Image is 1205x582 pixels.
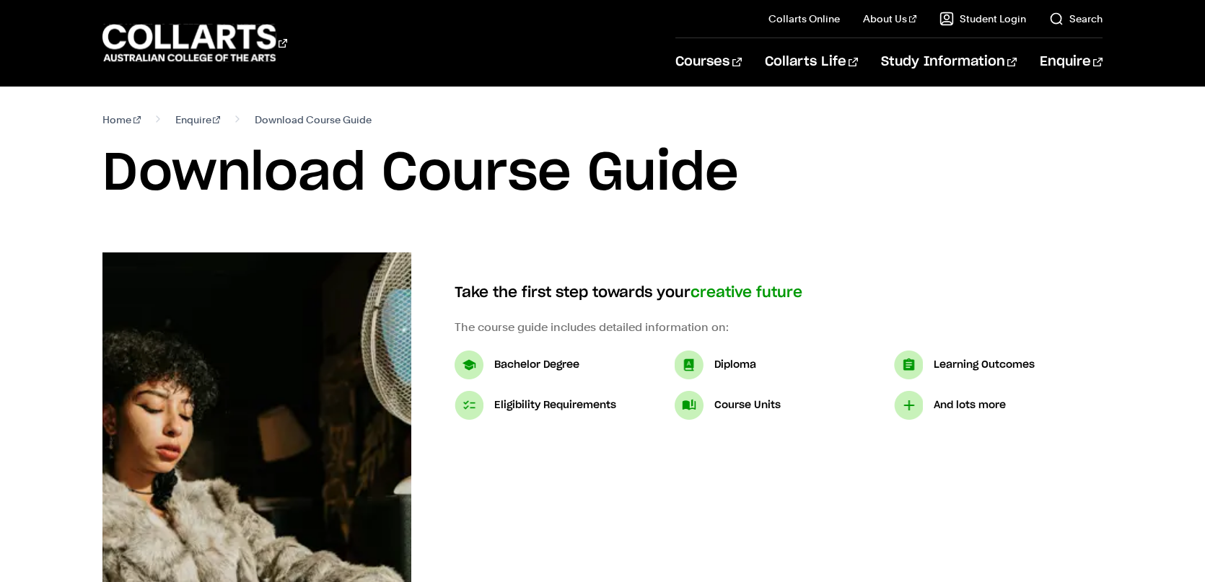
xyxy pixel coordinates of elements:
p: Course Units [714,397,781,414]
a: Enquire [175,110,221,130]
span: Download Course Guide [255,110,372,130]
a: Home [102,110,141,130]
a: Study Information [881,38,1017,86]
a: Student Login [939,12,1026,26]
img: Eligibility Requirements [455,391,483,420]
p: And lots more [934,397,1006,414]
p: Diploma [714,356,756,374]
a: Search [1049,12,1103,26]
img: Bachelor Degree [455,350,483,379]
p: Learning Outcomes [934,356,1035,374]
a: Collarts Online [768,12,840,26]
img: Course Units [675,391,704,420]
p: Eligibility Requirements [494,397,616,414]
img: And lots more [894,391,923,420]
a: Enquire [1040,38,1103,86]
a: Courses [675,38,741,86]
div: Go to homepage [102,22,287,63]
img: Diploma [675,350,704,379]
p: Bachelor Degree [494,356,579,374]
h1: Download Course Guide [102,141,1103,206]
span: creative future [691,286,802,300]
a: About Us [863,12,916,26]
p: The course guide includes detailed information on: [455,319,1103,336]
img: Learning Outcomes [894,350,923,379]
a: Collarts Life [765,38,858,86]
h4: Take the first step towards your [455,281,1103,304]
